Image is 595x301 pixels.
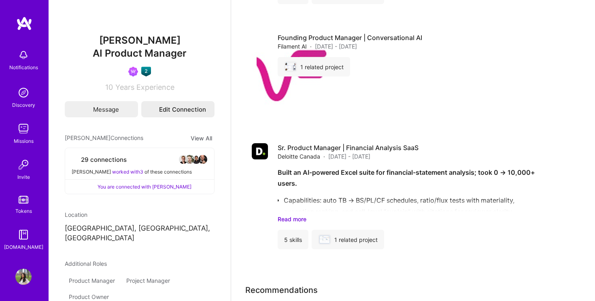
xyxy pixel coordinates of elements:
[323,152,325,161] span: ·
[319,235,330,244] img: Deloitte Canada
[252,33,333,114] img: Company logo
[84,106,89,112] i: icon Mail
[65,34,215,47] span: [PERSON_NAME]
[98,182,191,191] span: You are connected with [PERSON_NAME]
[278,230,308,249] div: 5 skills
[65,148,215,194] button: 29 connectionsavataravataravataravatar[PERSON_NAME] worked with3 of these connectionsYou are conn...
[65,101,138,117] button: Message
[178,155,188,164] img: avatar
[65,134,143,143] span: [PERSON_NAME] Connections
[15,121,32,137] img: teamwork
[188,134,215,143] button: View All
[65,210,215,219] div: Location
[81,155,127,164] span: 29 connections
[12,101,35,109] div: Discovery
[245,284,318,296] span: Recommendations
[278,152,320,161] span: Deloitte Canada
[88,184,94,190] i: icon ConnectedPositive
[310,42,312,51] span: ·
[150,106,155,112] i: icon Edit
[278,215,567,223] a: Read more
[198,155,208,164] img: avatar
[285,63,296,71] img: Filament AI
[122,274,174,287] div: Project Manager
[65,260,107,267] span: Additional Roles
[278,57,350,76] div: 1 related project
[65,224,215,243] p: [GEOGRAPHIC_DATA], [GEOGRAPHIC_DATA], [GEOGRAPHIC_DATA]
[17,173,30,181] div: Invite
[4,243,43,251] div: [DOMAIN_NAME]
[308,216,313,222] i: icon ArrowDownSecondaryDark
[15,157,32,173] img: Invite
[16,16,32,31] img: logo
[315,42,357,51] span: [DATE] - [DATE]
[72,157,78,163] i: icon Collaborator
[13,269,34,285] a: User Avatar
[9,63,38,72] div: Notifications
[15,207,32,215] div: Tokens
[278,33,422,42] h4: Founding Product Manager | Conversational AI
[278,143,419,152] h4: Sr. Product Manager | Financial Analysis SaaS
[312,230,384,249] div: 1 related project
[15,85,32,101] img: discovery
[93,47,187,59] span: AI Product Manager
[15,47,32,63] img: bell
[105,83,113,91] span: 10
[128,67,138,76] img: Been on Mission
[185,155,195,164] img: avatar
[14,137,34,145] div: Missions
[15,227,32,243] img: guide book
[141,101,215,117] button: Edit Connection
[328,152,370,161] span: [DATE] - [DATE]
[65,274,119,287] div: Product Manager
[278,42,307,51] span: Filament AI
[15,269,32,285] img: User Avatar
[19,196,28,203] img: tokens
[252,143,268,159] img: Company logo
[191,155,201,164] img: avatar
[72,167,208,176] div: [PERSON_NAME] of these connections
[112,169,143,175] span: worked with 3
[115,83,174,91] span: Years Experience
